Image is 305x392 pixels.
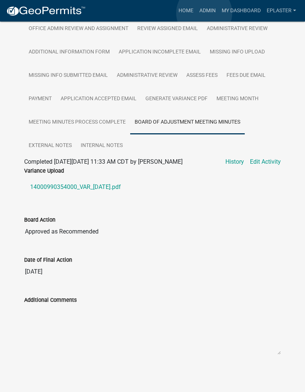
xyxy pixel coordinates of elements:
[24,169,64,174] label: Variance Upload
[24,178,281,196] a: 14000990354000_VAR_[DATE].pdf
[24,40,114,64] a: Additional Information Form
[24,258,72,263] label: Date of Final Action
[205,40,269,64] a: Missing Info Upload
[56,87,141,111] a: Application Accepted Email
[24,218,55,223] label: Board Action
[76,134,127,158] a: Internal Notes
[24,64,112,88] a: Missing Info Submitted Email
[24,158,183,165] span: Completed [DATE][DATE] 11:33 AM CDT by [PERSON_NAME]
[219,4,264,18] a: My Dashboard
[202,17,272,41] a: Administrative Review
[196,4,219,18] a: Admin
[141,87,212,111] a: Generate Variance PDF
[176,4,196,18] a: Home
[24,17,133,41] a: Office Admin Review and Assignment
[24,298,77,303] label: Additional Comments
[250,157,281,166] a: Edit Activity
[133,17,202,41] a: Review Assigned Email
[264,4,299,18] a: eplaster
[225,157,244,166] a: History
[182,64,222,88] a: Assess Fees
[212,87,263,111] a: Meeting Month
[130,111,245,134] a: Board of Adjustment Meeting Minutes
[24,134,76,158] a: External Notes
[24,87,56,111] a: Payment
[222,64,270,88] a: Fees Due Email
[114,40,205,64] a: Application Incomplete Email
[112,64,182,88] a: Administrative Review
[24,111,130,134] a: Meeting Minutes Process Complete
